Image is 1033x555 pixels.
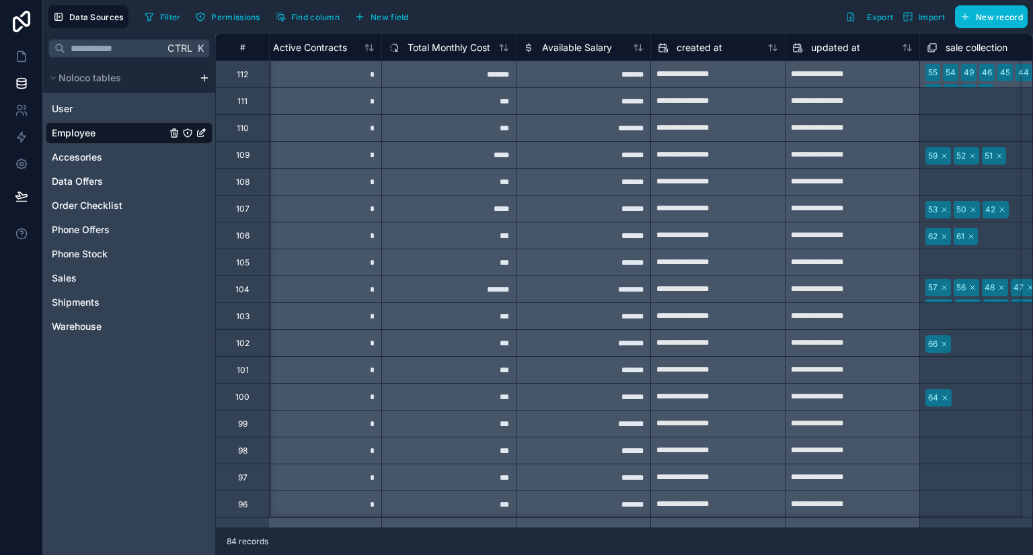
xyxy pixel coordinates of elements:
a: Data Offers [52,175,166,188]
button: New record [955,5,1028,28]
div: 47 [1013,282,1024,294]
div: 109 [236,150,250,161]
div: 52 [956,150,966,162]
div: 50 [956,204,966,216]
div: 98 [238,445,247,456]
span: User [52,102,73,116]
a: Employee [52,126,166,140]
div: 59 [928,150,938,162]
a: Order Checklist [52,199,166,212]
span: Active Contracts [273,41,347,54]
span: Data Sources [69,12,124,22]
a: Shipments [52,296,166,309]
div: 56 [956,282,966,294]
span: Data Offers [52,175,103,188]
div: 40 [928,302,939,314]
div: 104 [235,284,250,295]
span: Permissions [211,12,260,22]
span: Export [867,12,893,22]
span: Filter [160,12,181,22]
div: 61 [956,230,964,243]
div: 66 [928,338,938,350]
span: created at [677,41,722,54]
div: 97 [238,472,247,483]
div: Employee [46,122,213,144]
div: 37 [986,302,995,314]
div: 95 [238,526,247,537]
span: Available Salary [542,41,612,54]
span: 84 records [227,536,268,547]
div: 99 [238,419,247,429]
span: sale collection [946,41,1007,54]
div: 96 [238,499,247,510]
span: Sales [52,271,77,285]
span: Warehouse [52,320,102,333]
span: Find column [291,12,340,22]
div: 51 [985,150,993,162]
span: Shipments [52,296,100,309]
div: Phone Stock [46,243,213,265]
span: Import [919,12,945,22]
a: User [52,102,166,116]
div: 105 [236,257,250,268]
div: Order Checklist [46,195,213,216]
span: updated at [811,41,860,54]
span: New field [371,12,409,22]
button: New field [350,7,414,27]
div: 112 [237,69,248,80]
div: User [46,98,213,120]
div: 38 [958,302,967,314]
div: 108 [236,177,250,187]
div: 110 [237,123,249,134]
div: # [226,42,259,52]
a: Accesories [52,151,166,164]
div: 103 [236,311,250,322]
a: Permissions [190,7,270,27]
div: Accesories [46,146,213,168]
span: Accesories [52,151,102,164]
button: Noloco tables [46,69,194,87]
div: Data Offers [46,171,213,192]
span: K [196,44,205,53]
a: New record [950,5,1028,28]
div: 107 [236,204,250,214]
div: 31 [1014,302,1022,314]
button: Data Sources [48,5,128,28]
a: Sales [52,271,166,285]
div: Warehouse [46,316,213,337]
span: Phone Offers [52,223,110,237]
a: Warehouse [52,320,166,333]
div: 64 [928,392,938,404]
span: New record [976,12,1023,22]
span: Employee [52,126,95,140]
div: 102 [236,338,250,349]
div: 42 [985,204,995,216]
div: Sales [46,267,213,289]
span: Phone Stock [52,247,108,261]
button: Export [841,5,898,28]
button: Permissions [190,7,264,27]
div: Shipments [46,292,213,313]
div: 62 [928,230,938,243]
div: 53 [928,204,938,216]
div: 111 [237,96,247,107]
span: Ctrl [166,40,194,56]
button: Import [898,5,950,28]
span: Order Checklist [52,199,122,212]
div: 57 [928,282,938,294]
span: Noloco tables [59,71,121,85]
div: Phone Offers [46,219,213,241]
a: Phone Stock [52,247,166,261]
div: 101 [237,365,249,376]
span: Total Monthly Cost [408,41,490,54]
div: 106 [236,230,250,241]
button: Filter [139,7,186,27]
div: 48 [985,282,995,294]
div: 100 [235,392,250,402]
button: Find column [270,7,344,27]
a: Phone Offers [52,223,166,237]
